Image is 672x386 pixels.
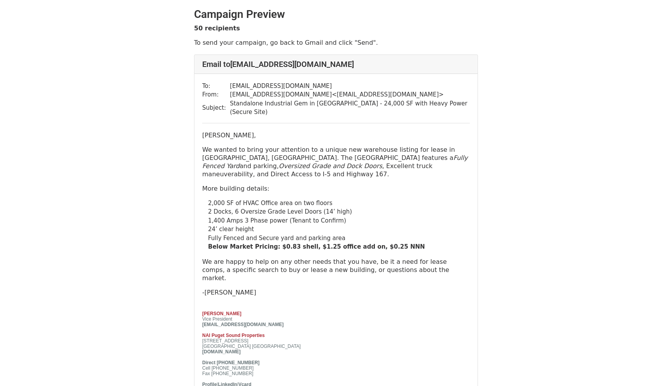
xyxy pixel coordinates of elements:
strong: Direct [PHONE_NUMBER] [202,360,259,365]
td: Subject: [202,99,230,117]
strong: 50 recipients [194,25,240,32]
li: 2,000 SF of HVAC Office area on two floors [208,199,470,208]
td: From: [202,90,230,99]
i: Fully Fenced Yard [202,154,468,170]
li: 1,400 Amps 3 Phase power (Tenant to Confirm) [208,216,470,225]
p: We are happy to help on any other needs that you have, be it a need for lease comps, a specific s... [202,258,470,282]
td: [STREET_ADDRESS] [GEOGRAPHIC_DATA] [GEOGRAPHIC_DATA] [202,338,338,349]
p: More building details: [202,184,470,193]
td: [EMAIL_ADDRESS][DOMAIN_NAME] < [EMAIL_ADDRESS][DOMAIN_NAME] > [230,90,470,99]
h2: Campaign Preview [194,8,478,21]
a: [DOMAIN_NAME] [202,349,241,354]
b: Below Market Pricing: $0.83 shell, $1.25 office add on, $0.25 NNN [208,243,425,250]
li: 24’ clear height [208,225,470,234]
td: Standalone Industrial Gem in [GEOGRAPHIC_DATA] - 24,000 SF with Heavy Power (Secure Site) [230,99,470,117]
li: Fully Fenced and Secure yard and parking area [208,234,470,243]
li: 2 Docks, 6 Oversize Grade Level Doors (14’ high) [208,207,470,216]
td: To: [202,82,230,91]
td: Cell [PHONE_NUMBER] Fax [PHONE_NUMBER] [202,360,338,376]
p: We wanted to bring your attention to a unique new warehouse listing for lease in [GEOGRAPHIC_DATA... [202,146,470,178]
td: [EMAIL_ADDRESS][DOMAIN_NAME] [230,82,470,91]
td: Vice President [202,316,338,327]
i: Oversized Grade and Dock Doors [279,162,382,170]
p: -[PERSON_NAME] [202,288,470,297]
p: To send your campaign, go back to Gmail and click "Send". [194,39,478,47]
strong: [PERSON_NAME] [202,311,241,316]
h4: Email to [EMAIL_ADDRESS][DOMAIN_NAME] [202,60,470,69]
p: [PERSON_NAME], [202,131,470,139]
strong: [EMAIL_ADDRESS][DOMAIN_NAME] [202,322,283,327]
strong: NAI Puget Sound Properties [202,333,265,338]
